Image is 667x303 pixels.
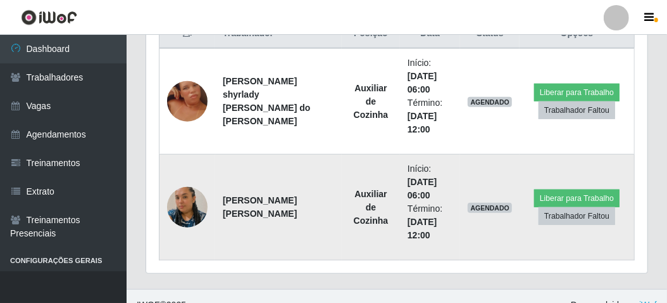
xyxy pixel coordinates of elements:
button: Liberar para Trabalho [534,84,620,101]
strong: [PERSON_NAME] shyrlady [PERSON_NAME] do [PERSON_NAME] [223,76,310,126]
li: Término: [408,96,452,136]
img: 1744393540297.jpeg [167,171,208,243]
img: CoreUI Logo [21,10,77,25]
button: Liberar para Trabalho [534,190,620,207]
time: [DATE] 06:00 [408,71,437,94]
button: Trabalhador Faltou [539,207,615,225]
span: AGENDADO [468,203,512,213]
img: 1728156123637.jpeg [167,58,208,146]
li: Término: [408,202,452,242]
strong: Auxiliar de Cozinha [354,83,388,120]
strong: [PERSON_NAME] [PERSON_NAME] [223,195,297,219]
li: Início: [408,162,452,202]
time: [DATE] 06:00 [408,177,437,200]
time: [DATE] 12:00 [408,111,437,134]
li: Início: [408,56,452,96]
strong: Auxiliar de Cozinha [354,189,388,226]
span: AGENDADO [468,97,512,107]
button: Trabalhador Faltou [539,101,615,119]
time: [DATE] 12:00 [408,217,437,240]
